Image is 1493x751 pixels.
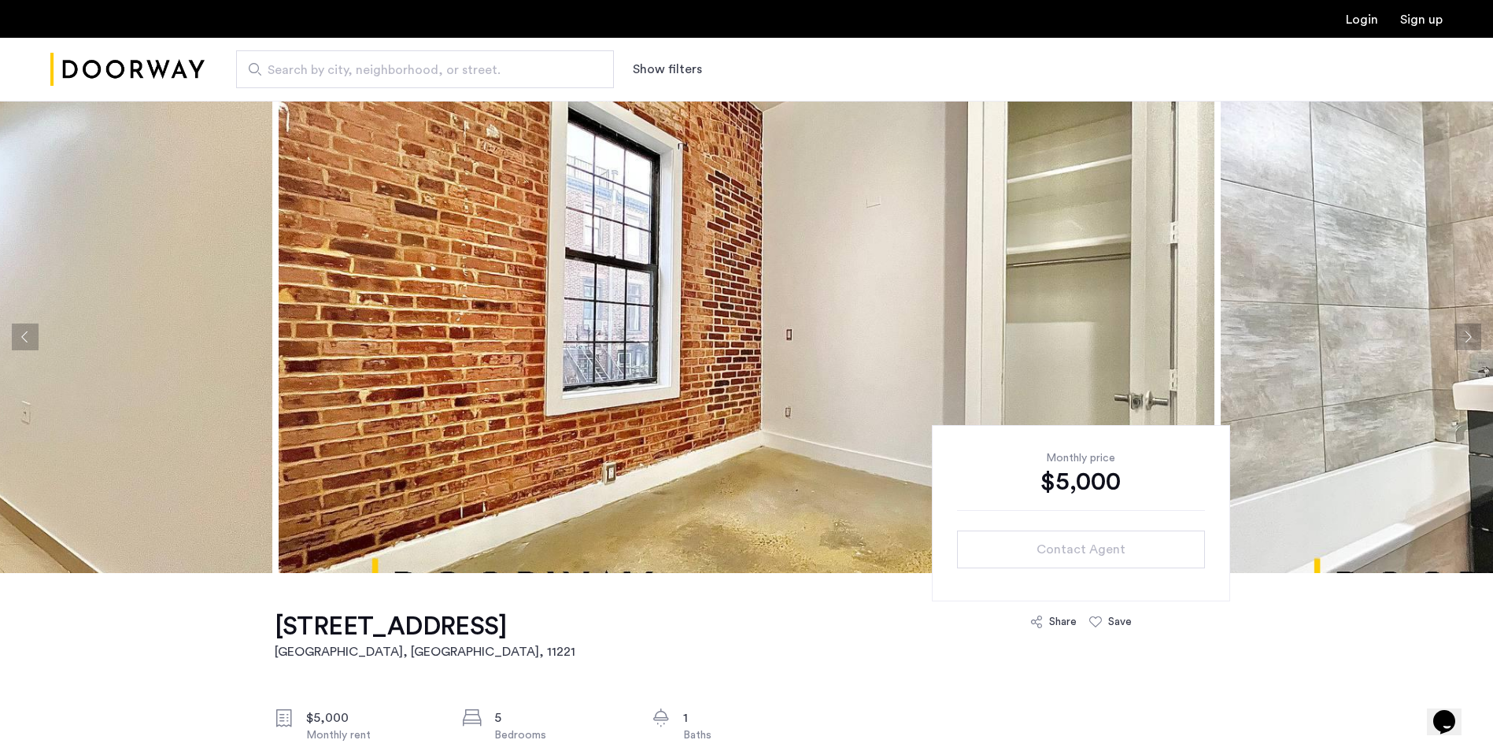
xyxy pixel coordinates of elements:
[957,466,1205,498] div: $5,000
[683,708,815,727] div: 1
[1454,324,1481,350] button: Next apartment
[683,727,815,743] div: Baths
[494,727,626,743] div: Bedrooms
[633,60,702,79] button: Show or hide filters
[1427,688,1477,735] iframe: chat widget
[12,324,39,350] button: Previous apartment
[1108,614,1132,630] div: Save
[279,101,1214,573] img: apartment
[50,40,205,99] a: Cazamio Logo
[275,642,575,661] h2: [GEOGRAPHIC_DATA], [GEOGRAPHIC_DATA] , 11221
[1400,13,1443,26] a: Registration
[1049,614,1077,630] div: Share
[236,50,614,88] input: Apartment Search
[957,450,1205,466] div: Monthly price
[494,708,626,727] div: 5
[50,40,205,99] img: logo
[275,611,575,642] h1: [STREET_ADDRESS]
[306,708,438,727] div: $5,000
[1346,13,1378,26] a: Login
[275,611,575,661] a: [STREET_ADDRESS][GEOGRAPHIC_DATA], [GEOGRAPHIC_DATA], 11221
[306,727,438,743] div: Monthly rent
[957,531,1205,568] button: button
[1037,540,1125,559] span: Contact Agent
[268,61,570,80] span: Search by city, neighborhood, or street.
